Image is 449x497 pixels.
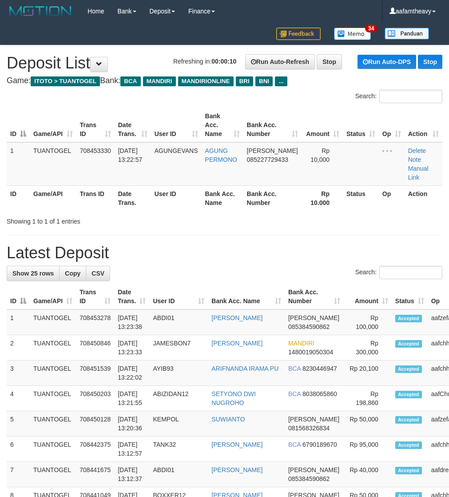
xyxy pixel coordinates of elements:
[288,390,301,397] span: BCA
[344,284,392,309] th: Amount: activate to sort column ascending
[275,76,287,86] span: ...
[395,441,422,449] span: Accepted
[211,314,262,321] a: [PERSON_NAME]
[355,266,442,279] label: Search:
[80,147,111,154] span: 708453330
[114,437,149,462] td: [DATE] 13:12:57
[149,386,208,411] td: ABIZIDAN12
[288,323,330,330] span: Copy 085384590862 to clipboard
[243,108,302,142] th: Bank Acc. Number: activate to sort column ascending
[76,335,114,361] td: 708450846
[211,441,262,448] a: [PERSON_NAME]
[30,108,76,142] th: Game/API: activate to sort column ascending
[379,108,405,142] th: Op: activate to sort column ascending
[115,185,151,211] th: Date Trans.
[408,165,429,181] a: Manual Link
[114,386,149,411] td: [DATE] 13:21:55
[30,462,76,487] td: TUANTOGEL
[30,185,76,211] th: Game/API
[114,335,149,361] td: [DATE] 13:23:33
[317,54,342,69] a: Stop
[310,147,330,163] span: Rp 10,000
[247,147,298,154] span: [PERSON_NAME]
[385,28,429,40] img: panduan.png
[76,462,114,487] td: 708441675
[418,55,442,69] a: Stop
[344,411,392,437] td: Rp 50,000
[245,54,315,69] a: Run Auto-Refresh
[149,335,208,361] td: JAMESBON7
[30,309,76,335] td: TUANTOGEL
[115,108,151,142] th: Date Trans.: activate to sort column ascending
[288,416,339,423] span: [PERSON_NAME]
[30,361,76,386] td: TUANTOGEL
[7,185,30,211] th: ID
[405,185,442,211] th: Action
[7,142,30,186] td: 1
[255,76,273,86] span: BNI
[243,185,302,211] th: Bank Acc. Number
[395,391,422,398] span: Accepted
[288,349,333,356] span: Copy 1480019050304 to clipboard
[302,185,343,211] th: Rp 10.000
[7,76,442,85] h4: Game: Bank:
[288,475,330,482] span: Copy 085384590862 to clipboard
[334,28,371,40] img: Button%20Memo.svg
[143,76,176,86] span: MANDIRI
[7,309,30,335] td: 1
[7,54,442,72] h1: Deposit List
[302,441,337,448] span: Copy 6790189670 to clipboard
[344,309,392,335] td: Rp 100,000
[208,284,285,309] th: Bank Acc. Name: activate to sort column ascending
[211,365,278,372] a: ARIFNANDA IRAMA PU
[30,335,76,361] td: TUANTOGEL
[395,340,422,348] span: Accepted
[379,185,405,211] th: Op
[408,156,421,163] a: Note
[7,244,442,262] h1: Latest Deposit
[151,108,202,142] th: User ID: activate to sort column ascending
[76,411,114,437] td: 708450128
[76,309,114,335] td: 708453278
[149,437,208,462] td: TANK32
[288,441,301,448] span: BCA
[344,386,392,411] td: Rp 198,860
[114,462,149,487] td: [DATE] 13:12:37
[202,185,243,211] th: Bank Acc. Name
[288,425,330,432] span: Copy 081568326834 to clipboard
[395,315,422,322] span: Accepted
[114,411,149,437] td: [DATE] 13:20:36
[7,4,74,18] img: MOTION_logo.png
[408,147,426,154] a: Delete
[392,284,428,309] th: Status: activate to sort column ascending
[7,108,30,142] th: ID: activate to sort column descending
[151,185,202,211] th: User ID
[30,142,76,186] td: TUANTOGEL
[355,90,442,103] label: Search:
[211,340,262,347] a: [PERSON_NAME]
[302,390,337,397] span: Copy 8038065860 to clipboard
[211,466,262,473] a: [PERSON_NAME]
[302,108,343,142] th: Amount: activate to sort column ascending
[30,284,76,309] th: Game/API: activate to sort column ascending
[155,147,198,154] span: AGUNGEVANS
[211,390,256,406] a: SETYONO DWI NUGROHO
[288,365,301,372] span: BCA
[379,142,405,186] td: - - -
[114,361,149,386] td: [DATE] 13:22:02
[205,147,237,163] a: AGUNG PERMONO
[288,466,339,473] span: [PERSON_NAME]
[173,58,236,65] span: Refreshing in:
[288,340,314,347] span: MANDIRI
[149,284,208,309] th: User ID: activate to sort column ascending
[91,270,104,277] span: CSV
[76,386,114,411] td: 708450203
[7,437,30,462] td: 6
[247,156,288,163] span: Copy 085227729433 to clipboard
[365,24,377,32] span: 34
[30,437,76,462] td: TUANTOGEL
[358,55,416,69] a: Run Auto-DPS
[76,108,115,142] th: Trans ID: activate to sort column ascending
[236,76,253,86] span: BRI
[178,76,234,86] span: MANDIRIONLINE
